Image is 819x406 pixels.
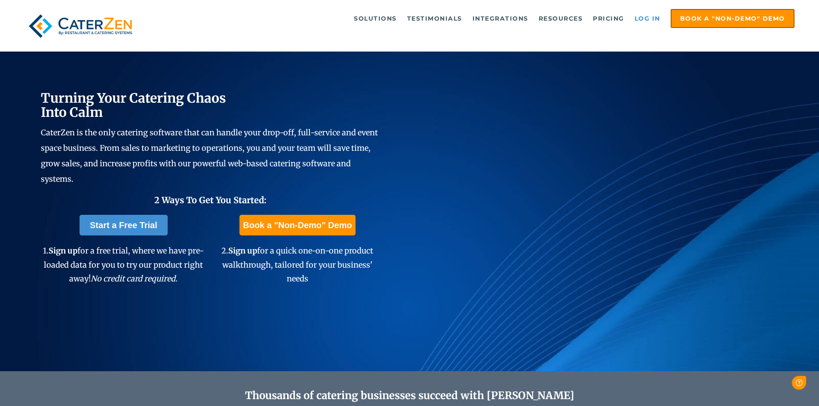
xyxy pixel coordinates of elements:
[403,10,466,27] a: Testimonials
[41,128,378,184] span: CaterZen is the only catering software that can handle your drop-off, full-service and event spac...
[671,9,794,28] a: Book a "Non-Demo" Demo
[49,246,77,256] span: Sign up
[742,372,810,397] iframe: Help widget launcher
[91,274,178,284] em: No credit card required.
[25,9,136,43] img: caterzen
[221,246,373,284] span: 2. for a quick one-on-one product walkthrough, tailored for your business' needs
[41,90,226,120] span: Turning Your Catering Chaos Into Calm
[630,10,665,27] a: Log in
[156,9,794,28] div: Navigation Menu
[534,10,587,27] a: Resources
[80,215,168,235] a: Start a Free Trial
[468,10,533,27] a: Integrations
[350,10,401,27] a: Solutions
[82,390,737,402] h2: Thousands of catering businesses succeed with [PERSON_NAME]
[589,10,629,27] a: Pricing
[43,246,204,284] span: 1. for a free trial, where we have pre-loaded data for you to try our product right away!
[228,246,257,256] span: Sign up
[154,195,267,205] span: 2 Ways To Get You Started:
[239,215,355,235] a: Book a "Non-Demo" Demo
